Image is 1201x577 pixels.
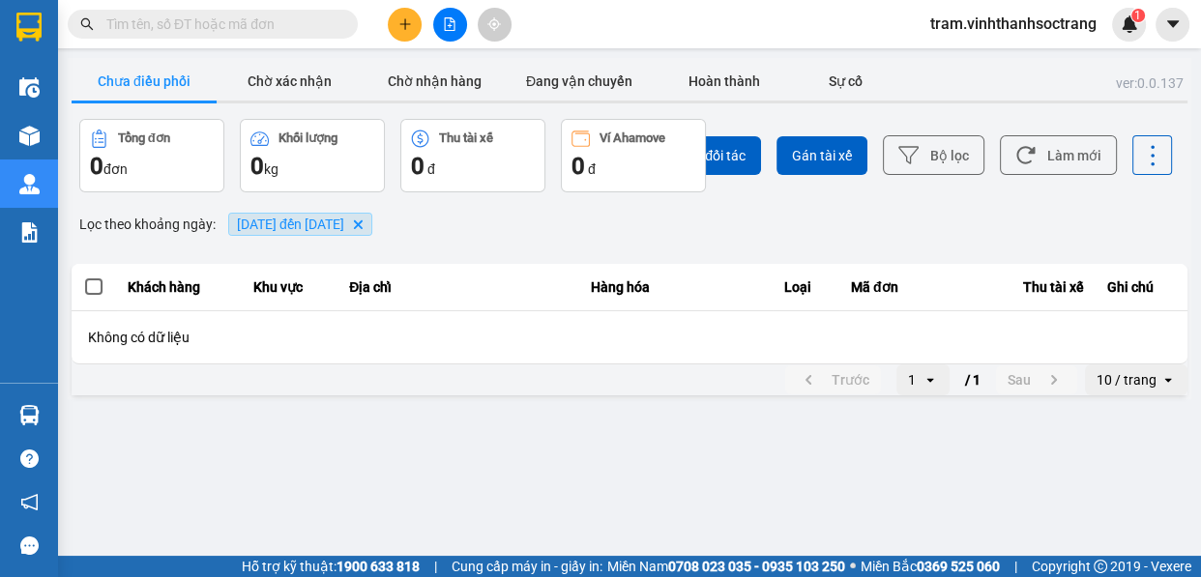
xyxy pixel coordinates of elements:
span: 0 [411,153,425,180]
div: Không có dữ liệu [88,328,1171,347]
span: Miền Nam [607,556,845,577]
button: aim [478,8,512,42]
th: Hàng hóa [579,264,773,311]
span: 0 [571,153,585,180]
button: Sự cố [797,62,893,101]
span: file-add [443,17,456,31]
div: đơn [90,151,214,182]
img: warehouse-icon [19,77,40,98]
button: Thu tài xế0 đ [400,119,545,192]
span: Hỗ trợ kỹ thuật: [242,556,420,577]
div: Thu tài xế [996,275,1084,299]
span: Cung cấp máy in - giấy in: [452,556,602,577]
sup: 1 [1131,9,1145,22]
div: Thu tài xế [439,131,493,145]
span: 10/08/2022 đến 12/08/2022, close by backspace [228,213,372,236]
div: Khối lượng [278,131,337,145]
span: | [1014,556,1017,577]
span: 10/08/2022 đến 12/08/2022 [237,216,344,232]
span: aim [487,17,501,31]
span: Chọn đối tác [670,146,746,165]
span: 0 [250,153,264,180]
button: Bộ lọc [883,135,984,175]
button: file-add [433,8,467,42]
img: logo-vxr [16,13,42,42]
button: next page. current page 1 / 1 [996,365,1077,394]
span: plus [398,17,412,31]
span: message [20,536,39,555]
svg: Delete [352,218,364,230]
img: solution-icon [19,222,40,243]
span: | [434,556,437,577]
button: Hoàn thành [652,62,797,101]
div: đ [411,151,535,182]
div: Tổng đơn [118,131,170,145]
span: search [80,17,94,31]
th: Địa chỉ [337,264,579,311]
button: Chọn đối tác [655,136,761,175]
button: plus [388,8,422,42]
strong: 1900 633 818 [337,559,420,574]
button: Làm mới [1000,135,1117,175]
span: ⚪️ [850,563,856,570]
button: previous page. current page 1 / 1 [785,365,881,394]
svg: open [1160,372,1176,388]
button: Chờ nhận hàng [362,62,507,101]
span: Miền Bắc [861,556,1000,577]
input: Tìm tên, số ĐT hoặc mã đơn [106,14,335,35]
button: Đang vận chuyển [507,62,652,101]
div: đ [571,151,695,182]
span: / 1 [965,368,981,391]
span: 1 [1134,9,1141,22]
span: Gán tài xế [792,146,852,165]
div: 10 / trang [1097,370,1157,389]
th: Khách hàng [116,264,243,311]
button: Gán tài xế [776,136,867,175]
svg: open [923,372,938,388]
th: Khu vực [242,264,337,311]
input: Selected 10 / trang. [1158,370,1160,389]
button: Chờ xác nhận [217,62,362,101]
th: Ghi chú [1096,264,1187,311]
span: Lọc theo khoảng ngày : [79,214,216,235]
th: Mã đơn [839,264,984,311]
span: tram.vinhthanhsoctrang [915,12,1112,36]
img: icon-new-feature [1121,15,1138,33]
img: warehouse-icon [19,126,40,146]
button: Ví Ahamove0 đ [561,119,706,192]
button: caret-down [1156,8,1189,42]
th: Loại [773,264,839,311]
img: warehouse-icon [19,174,40,194]
span: 0 [90,153,103,180]
strong: 0708 023 035 - 0935 103 250 [668,559,845,574]
button: Tổng đơn0đơn [79,119,224,192]
div: kg [250,151,374,182]
span: question-circle [20,449,39,468]
span: caret-down [1164,15,1182,33]
button: Chưa điều phối [72,62,217,101]
div: 1 [908,370,916,389]
strong: 0369 525 060 [917,559,1000,574]
img: warehouse-icon [19,405,40,425]
span: notification [20,493,39,511]
div: Ví Ahamove [600,131,665,145]
span: copyright [1094,560,1107,573]
button: Khối lượng0kg [240,119,385,192]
